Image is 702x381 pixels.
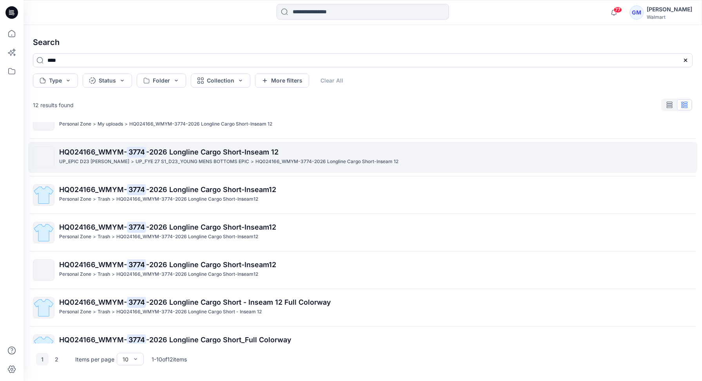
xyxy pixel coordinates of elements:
[116,233,258,241] p: HQ024166_WMYM-3774-2026 Longline Cargo Short-Inseam12
[50,353,63,365] button: 2
[75,355,114,363] p: Items per page
[59,120,91,128] p: Personal Zone
[59,185,127,194] span: HQ024166_WMYM-
[255,158,398,166] p: HQ024166_WMYM-3774-2026 Longline Cargo Short-Inseam 12
[146,148,279,156] span: -2026 Longline Cargo Short-Inseam 12
[152,355,187,363] p: 1 - 10 of 12 items
[146,223,276,231] span: -2026 Longline Cargo Short-Inseam12
[98,195,110,203] p: Trash
[59,233,91,241] p: Personal Zone
[116,308,262,316] p: HQ024166_WMYM-3774-2026 Longline Cargo Short - Inseam 12
[93,120,96,128] p: >
[630,5,644,20] div: GM
[137,74,186,88] button: Folder
[28,330,697,361] a: HQ024166_WMYM-3774-2026 Longline Cargo Short_Full ColorwayPersonal Zone>Trash>HQ024166_WMYM-3774-...
[116,195,258,203] p: HQ024166_WMYM-3774-2026 Longline Cargo Short-Inseam12
[146,261,276,269] span: -2026 Longline Cargo Short-Inseam12
[59,223,127,231] span: HQ024166_WMYM-
[33,101,74,109] p: 12 results found
[98,120,123,128] p: My uploads
[123,355,128,363] div: 10
[131,158,134,166] p: >
[127,297,146,307] mark: 3774
[33,74,78,88] button: Type
[255,74,309,88] button: More filters
[146,298,331,306] span: -2026 Longline Cargo Short - Inseam 12 Full Colorway
[59,270,91,279] p: Personal Zone
[116,270,258,279] p: HQ024166_WMYM-3774-2026 Longline Cargo Short-Inseam12
[98,233,110,241] p: Trash
[59,261,127,269] span: HQ024166_WMYM-
[59,298,127,306] span: HQ024166_WMYM-
[28,217,697,248] a: HQ024166_WMYM-3774-2026 Longline Cargo Short-Inseam12Personal Zone>Trash>HQ024166_WMYM-3774-2026 ...
[27,31,699,53] h4: Search
[98,270,110,279] p: Trash
[59,195,91,203] p: Personal Zone
[28,180,697,210] a: HQ024166_WMYM-3774-2026 Longline Cargo Short-Inseam12Personal Zone>Trash>HQ024166_WMYM-3774-2026 ...
[191,74,250,88] button: Collection
[59,148,127,156] span: HQ024166_WMYM-
[112,308,115,316] p: >
[83,74,132,88] button: Status
[647,5,692,14] div: [PERSON_NAME]
[59,336,127,344] span: HQ024166_WMYM-
[28,142,697,173] a: HQ024166_WMYM-3774-2026 Longline Cargo Short-Inseam 12UP_EPIC D23 [PERSON_NAME]>UP_FYE 27 S1_D23_...
[251,158,254,166] p: >
[28,255,697,286] a: HQ024166_WMYM-3774-2026 Longline Cargo Short-Inseam12Personal Zone>Trash>HQ024166_WMYM-3774-2026 ...
[127,334,146,345] mark: 3774
[146,185,276,194] span: -2026 Longline Cargo Short-Inseam12
[93,308,96,316] p: >
[127,184,146,195] mark: 3774
[647,14,692,20] div: Walmart
[93,270,96,279] p: >
[125,120,128,128] p: >
[613,7,622,13] span: 77
[127,221,146,232] mark: 3774
[59,308,91,316] p: Personal Zone
[129,120,272,128] p: HQ024166_WMYM-3774-2026 Longline Cargo Short-Inseam 12
[112,270,115,279] p: >
[127,146,146,157] mark: 3774
[127,259,146,270] mark: 3774
[28,292,697,323] a: HQ024166_WMYM-3774-2026 Longline Cargo Short - Inseam 12 Full ColorwayPersonal Zone>Trash>HQ02416...
[112,233,115,241] p: >
[93,233,96,241] p: >
[93,195,96,203] p: >
[36,353,49,365] button: 1
[59,158,129,166] p: UP_EPIC D23 YM Bottoms
[98,308,110,316] p: Trash
[146,336,291,344] span: -2026 Longline Cargo Short_Full Colorway
[112,195,115,203] p: >
[136,158,249,166] p: UP_FYE 27 S1_D23_YOUNG MENS BOTTOMS EPIC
